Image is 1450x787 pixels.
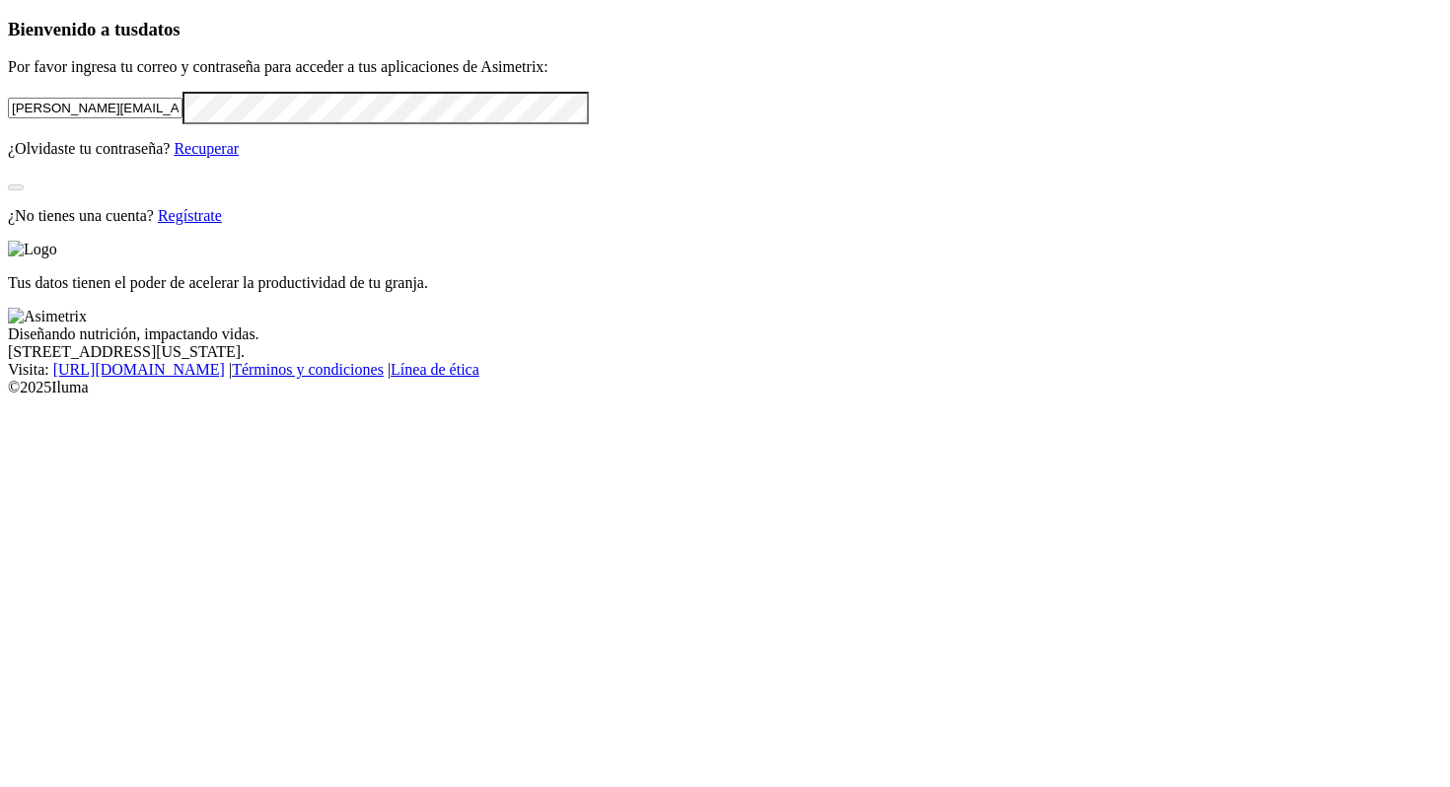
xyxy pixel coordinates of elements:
[8,241,57,258] img: Logo
[8,207,1442,225] p: ¿No tienes una cuenta?
[8,274,1442,292] p: Tus datos tienen el poder de acelerar la productividad de tu granja.
[174,140,239,157] a: Recuperar
[232,361,384,378] a: Términos y condiciones
[8,379,1442,396] div: © 2025 Iluma
[8,98,182,118] input: Tu correo
[8,343,1442,361] div: [STREET_ADDRESS][US_STATE].
[8,140,1442,158] p: ¿Olvidaste tu contraseña?
[8,325,1442,343] div: Diseñando nutrición, impactando vidas.
[8,58,1442,76] p: Por favor ingresa tu correo y contraseña para acceder a tus aplicaciones de Asimetrix:
[158,207,222,224] a: Regístrate
[8,19,1442,40] h3: Bienvenido a tus
[8,308,87,325] img: Asimetrix
[53,361,225,378] a: [URL][DOMAIN_NAME]
[8,361,1442,379] div: Visita : | |
[391,361,479,378] a: Línea de ética
[138,19,181,39] span: datos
